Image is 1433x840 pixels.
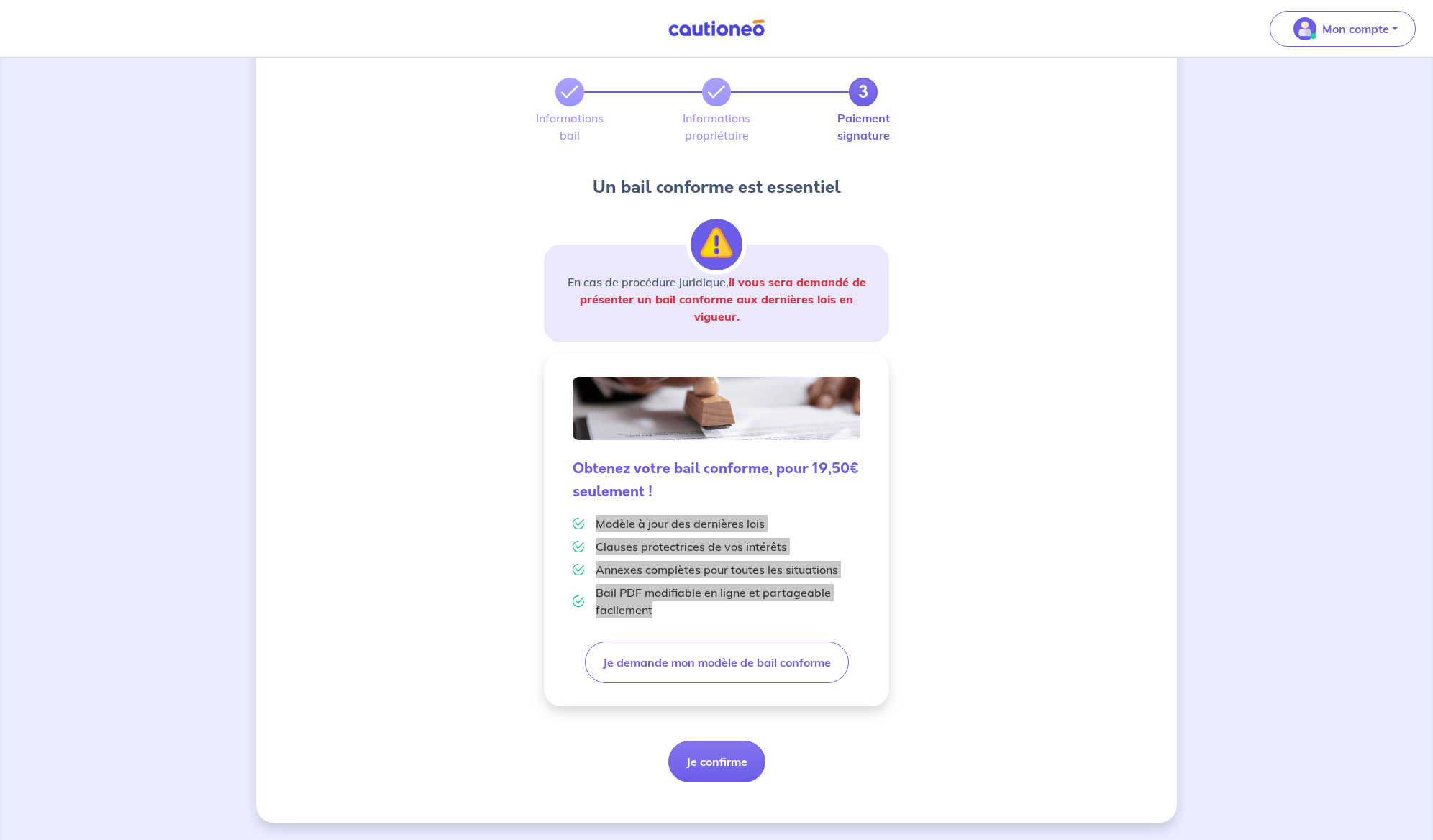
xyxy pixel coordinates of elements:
p: Bail PDF modifiable en ligne et partageable facilement [596,584,860,618]
button: Je confirme [668,741,765,782]
a: 3 [849,78,878,106]
p: Mon compte [1322,20,1389,37]
p: Modèle à jour des dernières lois [596,515,765,532]
img: valid-lease.png [573,377,860,440]
h4: Un bail conforme est essentiel [544,175,889,198]
label: Informations propriétaire [702,112,731,141]
img: Cautioneo [663,19,770,37]
p: Clauses protectrices de vos intérêts [596,538,787,555]
label: Informations bail [555,112,584,141]
button: Je demande mon modèle de bail conforme [585,642,849,683]
strong: il vous sera demandé de présenter un bail conforme aux dernières lois en vigueur. [580,275,866,324]
p: Annexes complètes pour toutes les situations [596,561,838,578]
label: Paiement signature [849,112,878,141]
h5: Obtenez votre bail conforme, pour 19,50€ seulement ! [573,457,860,503]
p: En cas de procédure juridique, [561,273,872,325]
img: illu_account_valid_menu.svg [1293,17,1316,40]
button: illu_account_valid_menu.svgMon compte [1270,11,1416,47]
img: illu_alert.svg [691,219,742,270]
